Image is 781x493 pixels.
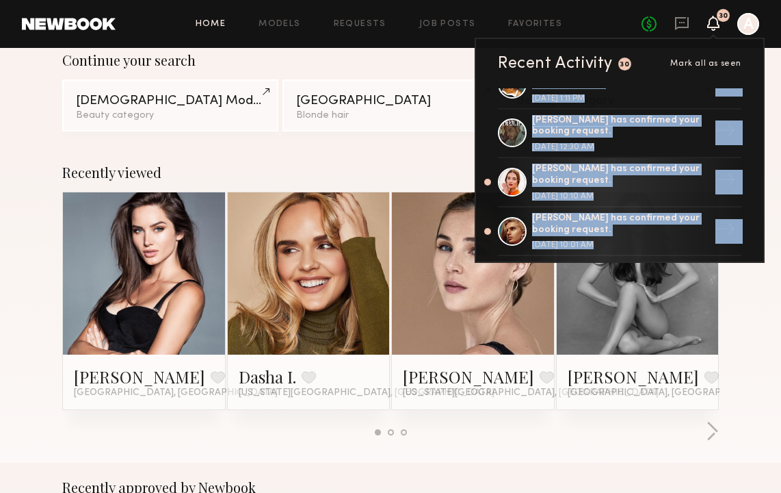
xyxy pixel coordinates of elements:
[76,94,265,108] div: [DEMOGRAPHIC_DATA] Models
[532,115,710,138] div: [PERSON_NAME] has confirmed your booking request.
[670,60,741,68] span: Mark all as seen
[239,366,296,388] a: Dasha I.
[296,94,485,108] div: [GEOGRAPHIC_DATA]
[710,164,741,200] div: →
[498,55,613,72] div: Recent Activity
[710,115,741,151] div: →
[282,79,499,131] a: [GEOGRAPHIC_DATA]Blonde hair
[737,13,759,35] a: A
[403,366,534,388] a: [PERSON_NAME]
[403,388,659,399] span: [US_STATE][GEOGRAPHIC_DATA], [GEOGRAPHIC_DATA]
[620,61,629,68] div: 30
[719,12,728,20] div: 30
[76,111,265,121] div: Beauty category
[532,143,710,151] div: [DATE] 12:30 AM
[710,214,741,249] div: →
[196,20,226,29] a: Home
[532,164,710,187] div: [PERSON_NAME] has confirmed your booking request.
[62,52,719,68] div: Continue your search
[568,366,699,388] a: [PERSON_NAME]
[74,388,278,399] span: [GEOGRAPHIC_DATA], [GEOGRAPHIC_DATA]
[62,79,278,131] a: [DEMOGRAPHIC_DATA] ModelsBeauty category
[532,241,710,249] div: [DATE] 10:01 AM
[498,158,741,207] a: [PERSON_NAME] has confirmed your booking request.[DATE] 10:10 AM→
[259,20,300,29] a: Models
[568,388,771,399] span: [GEOGRAPHIC_DATA], [GEOGRAPHIC_DATA]
[532,94,710,103] div: [DATE] 1:11 PM
[239,388,494,399] span: [US_STATE][GEOGRAPHIC_DATA], [GEOGRAPHIC_DATA]
[62,164,719,181] div: Recently viewed
[296,111,485,121] div: Blonde hair
[498,110,741,159] a: [PERSON_NAME] has confirmed your booking request.[DATE] 12:30 AM→
[419,20,476,29] a: Job Posts
[334,20,386,29] a: Requests
[508,20,562,29] a: Favorites
[532,192,710,201] div: [DATE] 10:10 AM
[74,366,205,388] a: [PERSON_NAME]
[498,207,741,257] a: [PERSON_NAME] has confirmed your booking request.[DATE] 10:01 AM→
[532,213,710,236] div: [PERSON_NAME] has confirmed your booking request.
